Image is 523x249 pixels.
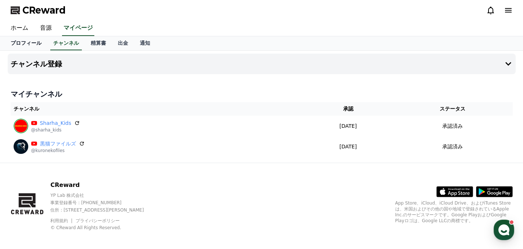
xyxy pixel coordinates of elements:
p: 承認済み [442,122,463,130]
a: Messages [48,188,95,206]
p: YP Lab 株式会社 [50,192,156,198]
a: CReward [11,4,66,16]
span: Settings [109,199,127,205]
h4: チャンネル登録 [11,60,62,68]
p: [DATE] [307,143,389,151]
a: 利用規約 [50,218,73,223]
a: 黒猫ファイルズ [40,140,76,148]
a: 出金 [112,36,134,50]
a: ホーム [5,21,34,36]
a: Home [2,188,48,206]
button: チャンネル登録 [8,54,516,74]
a: プロフィール [5,36,47,50]
a: チャンネル [50,36,82,50]
span: Home [19,199,32,205]
p: © CReward All Rights Reserved. [50,225,156,231]
a: プライバシーポリシー [76,218,120,223]
span: CReward [22,4,66,16]
th: 承認 [304,102,392,116]
a: 音源 [34,21,58,36]
p: @kuronekofiles [31,148,85,154]
p: App Store、iCloud、iCloud Drive、およびiTunes Storeは、米国およびその他の国や地域で登録されているApple Inc.のサービスマークです。Google P... [395,200,513,224]
p: 承認済み [442,143,463,151]
a: Sharha_Kids [40,119,72,127]
p: 事業登録番号 : [PHONE_NUMBER] [50,200,156,206]
th: ステータス [392,102,512,116]
p: [DATE] [307,122,389,130]
a: 通知 [134,36,156,50]
span: Messages [61,199,83,205]
th: チャンネル [11,102,304,116]
a: Settings [95,188,141,206]
img: 黒猫ファイルズ [14,139,28,154]
p: CReward [50,181,156,190]
p: @sharha_kids [31,127,80,133]
a: マイページ [62,21,94,36]
img: Sharha_Kids [14,119,28,133]
h4: マイチャンネル [11,89,513,99]
a: 精算書 [85,36,112,50]
p: 住所 : [STREET_ADDRESS][PERSON_NAME] [50,207,156,213]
